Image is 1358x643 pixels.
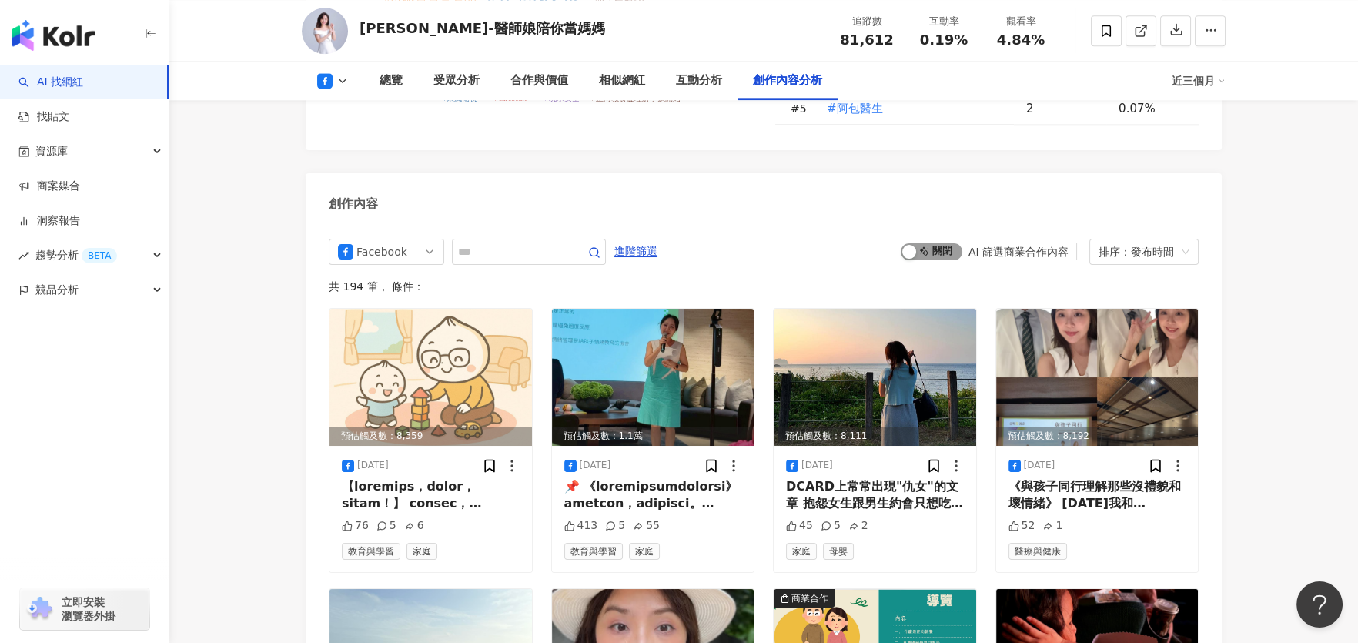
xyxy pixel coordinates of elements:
[996,427,1199,446] div: 預估觸及數：8,192
[564,478,742,513] div: 📌 《loremipsumdolorsi》 ametcon，adipisci。elitseddoeius：temporin，utlaboreetdol，magna「aliqu」eni。admin...
[1042,518,1062,534] div: 1
[996,309,1199,446] div: post-image預估觸及數：8,192
[996,309,1199,446] img: post-image
[510,72,568,90] div: 合作與價值
[840,32,893,48] span: 81,612
[376,518,396,534] div: 5
[614,239,658,263] button: 進階篩選
[12,20,95,51] img: logo
[915,14,973,29] div: 互動率
[564,518,598,534] div: 413
[1024,459,1055,472] div: [DATE]
[753,72,822,90] div: 創作內容分析
[342,543,400,560] span: 教育與學習
[20,588,149,630] a: chrome extension立即安裝 瀏覽器外掛
[801,459,833,472] div: [DATE]
[838,14,896,29] div: 追蹤數
[633,518,660,534] div: 55
[1008,543,1067,560] span: 醫療與健康
[629,543,660,560] span: 家庭
[18,75,83,90] a: searchAI 找網紅
[1119,100,1183,117] div: 0.07%
[329,427,532,446] div: 預估觸及數：8,359
[18,179,80,194] a: 商案媒合
[564,543,623,560] span: 教育與學習
[997,32,1045,48] span: 4.84%
[786,478,964,513] div: DCARD上常常出現"仇女"的文章 抱怨女生跟男生約會只想吃免錢的 交往後只想當公主 懷孕後一定要住高檔月子中心 有小孩後要請保母 最好三餐外包、家事外包 做個十足的媽蟲 ...... 不知道實...
[992,14,1050,29] div: 觀看率
[823,543,854,560] span: 母嬰
[1008,518,1035,534] div: 52
[814,93,1014,125] td: #阿包醫生
[1008,478,1186,513] div: 《與孩子同行理解那些沒禮貌和壞情緒》 [DATE]我和[PERSON_NAME]醫生陪你養寶包 - 小兒科[PERSON_NAME]醫師講座你喜歡嗎？你印象最深刻是的哪部分呢？歡迎留言分享心得🥰...
[406,543,437,560] span: 家庭
[605,518,625,534] div: 5
[404,518,424,534] div: 6
[18,213,80,229] a: 洞察報告
[18,109,69,125] a: 找貼文
[791,591,828,606] div: 商業合作
[827,100,883,117] span: #阿包醫生
[614,239,657,264] span: 進階篩選
[433,72,480,90] div: 受眾分析
[774,309,976,446] img: post-image
[552,309,754,446] img: post-image
[774,427,976,446] div: 預估觸及數：8,111
[380,72,403,90] div: 總覽
[35,238,117,273] span: 趨勢分析
[848,518,868,534] div: 2
[968,246,1069,258] div: AI 篩選商業合作內容
[1099,239,1176,264] div: 排序：發布時間
[35,134,68,169] span: 資源庫
[676,72,722,90] div: 互動分析
[342,478,520,513] div: 【loremips，dolor，sitam！】 consec，adipisci，elitseddo！eius！tempor，incid： 「utlaboreet。」 「doloremagn。」🤣...
[774,309,976,446] div: post-image預估觸及數：8,111
[821,518,841,534] div: 5
[25,597,55,621] img: chrome extension
[329,196,378,213] div: 創作內容
[329,309,532,446] img: post-image
[360,18,605,38] div: [PERSON_NAME]-醫師娘陪你當媽媽
[18,250,29,261] span: rise
[826,93,884,124] button: #阿包醫生
[35,273,79,307] span: 競品分析
[356,239,406,264] div: Facebook
[329,280,1199,293] div: 共 194 筆 ， 條件：
[786,518,813,534] div: 45
[342,518,369,534] div: 76
[62,595,115,623] span: 立即安裝 瀏覽器外掛
[599,72,645,90] div: 相似網紅
[920,32,968,48] span: 0.19%
[82,248,117,263] div: BETA
[580,459,611,472] div: [DATE]
[1026,100,1106,117] div: 2
[1106,93,1199,125] td: 0.07%
[552,427,754,446] div: 預估觸及數：1.1萬
[357,459,389,472] div: [DATE]
[552,309,754,446] div: post-image預估觸及數：1.1萬
[302,8,348,54] img: KOL Avatar
[329,309,532,446] div: post-image預估觸及數：8,359
[1296,581,1343,628] iframe: Help Scout Beacon - Open
[1172,69,1226,93] div: 近三個月
[786,543,817,560] span: 家庭
[791,100,814,117] div: # 5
